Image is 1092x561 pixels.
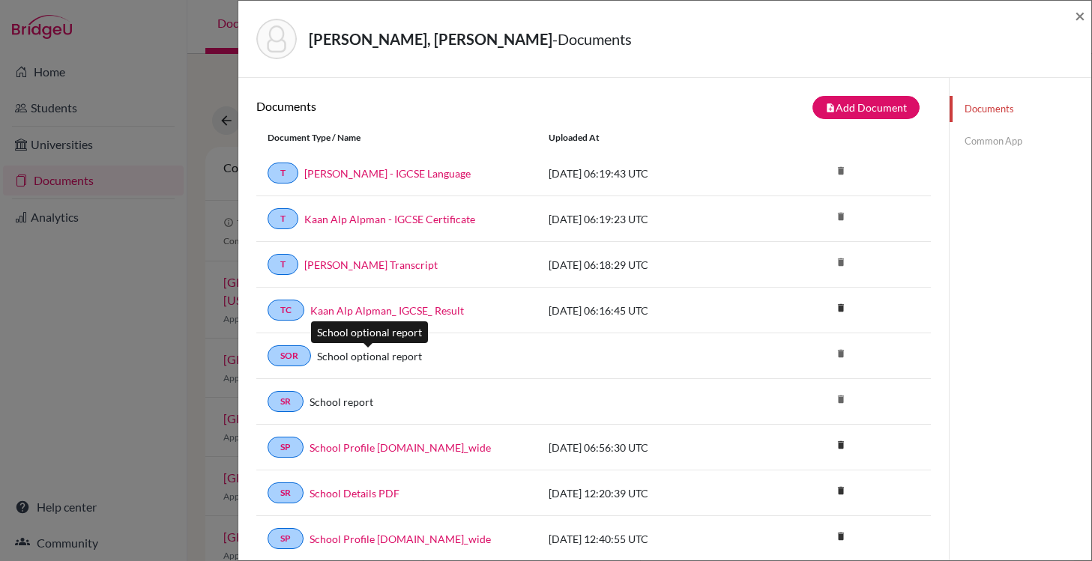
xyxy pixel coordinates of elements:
[830,436,852,456] a: delete
[1075,7,1085,25] button: Close
[537,257,762,273] div: [DATE] 06:18:29 UTC
[950,128,1091,154] a: Common App
[537,531,762,547] div: [DATE] 12:40:55 UTC
[268,345,311,366] a: SOR
[537,440,762,455] div: [DATE] 06:56:30 UTC
[268,300,304,321] a: TC
[830,527,852,548] a: delete
[268,528,304,549] a: SP
[830,297,852,319] i: delete
[268,254,298,275] a: T
[268,482,304,503] a: SR
[830,205,852,228] i: delete
[830,434,852,456] i: delete
[309,30,552,48] strong: [PERSON_NAME], [PERSON_NAME]
[268,163,298,184] a: T
[537,303,762,318] div: [DATE] 06:16:45 UTC
[830,342,852,365] i: delete
[812,96,920,119] button: note_addAdd Document
[537,166,762,181] div: [DATE] 06:19:43 UTC
[304,211,475,227] a: Kaan Alp Alpman - IGCSE Certificate
[310,485,399,501] a: School Details PDF
[268,391,304,412] a: SR
[268,208,298,229] a: T
[830,388,852,410] i: delete
[830,299,852,319] a: delete
[830,160,852,182] i: delete
[310,531,491,547] a: School Profile [DOMAIN_NAME]_wide
[310,303,464,318] a: Kaan Alp Alpman_ IGCSE_ Result
[268,437,304,458] a: SP
[304,166,471,181] a: [PERSON_NAME] - IGCSE Language
[310,440,491,455] a: School Profile [DOMAIN_NAME]_wide
[552,30,632,48] span: - Documents
[256,131,537,145] div: Document Type / Name
[256,99,594,113] h6: Documents
[317,348,422,364] a: School optional report
[304,257,438,273] a: [PERSON_NAME] Transcript
[830,525,852,548] i: delete
[1075,4,1085,26] span: ×
[950,96,1091,122] a: Documents
[830,479,852,502] i: delete
[825,103,836,113] i: note_add
[311,321,428,343] div: School optional report
[830,482,852,502] a: delete
[537,485,762,501] div: [DATE] 12:20:39 UTC
[537,131,762,145] div: Uploaded at
[310,394,373,410] a: School report
[537,211,762,227] div: [DATE] 06:19:23 UTC
[830,251,852,273] i: delete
